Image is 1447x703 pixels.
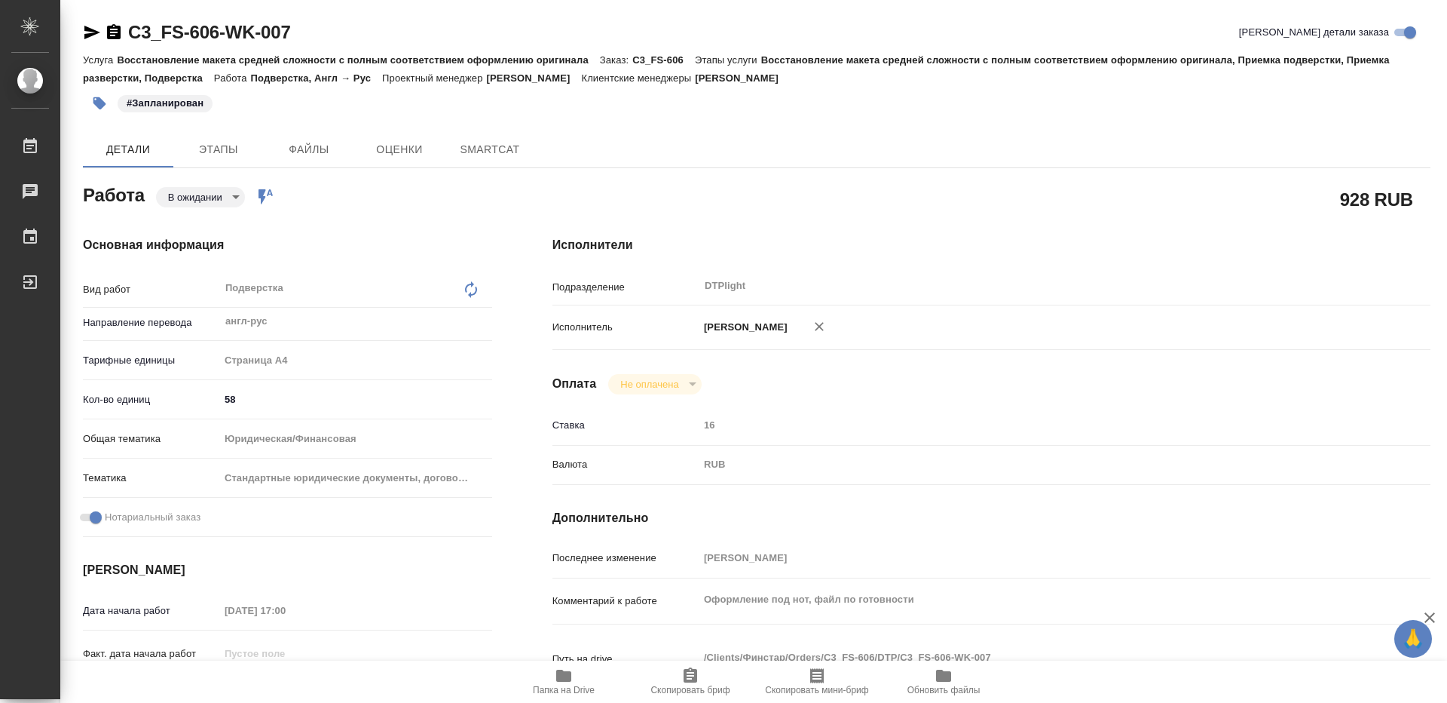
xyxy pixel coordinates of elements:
[552,320,699,335] p: Исполнитель
[83,646,219,662] p: Факт. дата начала работ
[83,392,219,407] p: Кол-во единиц
[105,510,200,525] span: Нотариальный заказ
[699,452,1357,477] div: RUB
[552,418,699,433] p: Ставка
[219,643,351,665] input: Пустое поле
[627,661,754,703] button: Скопировать бриф
[907,685,980,695] span: Обновить файлы
[695,54,761,66] p: Этапы услуги
[83,431,219,447] p: Общая тематика
[105,23,123,41] button: Скопировать ссылку
[83,282,219,297] p: Вид работ
[699,320,788,335] p: [PERSON_NAME]
[608,374,701,394] div: В ожидании
[454,140,526,159] span: SmartCat
[754,661,880,703] button: Скопировать мини-бриф
[803,310,836,343] button: Удалить исполнителя
[251,72,383,84] p: Подверстка, Англ → Рус
[164,191,227,204] button: В ожидании
[765,685,868,695] span: Скопировать мини-бриф
[92,140,164,159] span: Детали
[533,685,595,695] span: Папка на Drive
[699,587,1357,612] textarea: Оформление под нот, файл по готовности
[83,561,492,579] h4: [PERSON_NAME]
[83,23,101,41] button: Скопировать ссылку для ЯМессенджера
[219,465,492,491] div: Стандартные юридические документы, договоры, уставы
[1340,186,1413,212] h2: 928 RUB
[500,661,627,703] button: Папка на Drive
[650,685,730,695] span: Скопировать бриф
[552,280,699,295] p: Подразделение
[880,661,1007,703] button: Обновить файлы
[214,72,251,84] p: Работа
[273,140,345,159] span: Файлы
[156,187,245,207] div: В ожидании
[699,547,1357,569] input: Пустое поле
[699,414,1357,436] input: Пустое поле
[552,652,699,667] p: Путь на drive
[219,348,492,373] div: Страница А4
[1239,25,1389,40] span: [PERSON_NAME] детали заказа
[83,54,1390,84] p: Восстановление макета средней сложности с полным соответствием оформлению оригинала, Приемка подв...
[552,594,699,609] p: Комментарий к работе
[219,600,351,622] input: Пустое поле
[581,72,695,84] p: Клиентские менеджеры
[116,96,214,109] span: Запланирован
[117,54,599,66] p: Восстановление макета средней сложности с полным соответствием оформлению оригинала
[127,96,203,111] p: #Запланирован
[487,72,582,84] p: [PERSON_NAME]
[83,236,492,254] h4: Основная информация
[695,72,790,84] p: [PERSON_NAME]
[699,645,1357,671] textarea: /Clients/Финстар/Orders/C3_FS-606/DTP/C3_FS-606-WK-007
[182,140,255,159] span: Этапы
[83,315,219,330] p: Направление перевода
[1400,623,1426,655] span: 🙏
[83,54,117,66] p: Услуга
[600,54,632,66] p: Заказ:
[552,457,699,472] p: Валюта
[382,72,486,84] p: Проектный менеджер
[128,22,291,42] a: C3_FS-606-WK-007
[552,551,699,566] p: Последнее изменение
[83,180,145,207] h2: Работа
[632,54,695,66] p: C3_FS-606
[83,471,219,486] p: Тематика
[616,378,683,391] button: Не оплачена
[219,388,492,410] input: ✎ Введи что-нибудь
[83,603,219,619] p: Дата начала работ
[83,87,116,120] button: Добавить тэг
[1394,620,1432,658] button: 🙏
[552,236,1430,254] h4: Исполнители
[219,426,492,452] div: Юридическая/Финансовая
[363,140,436,159] span: Оценки
[552,375,597,393] h4: Оплата
[552,509,1430,527] h4: Дополнительно
[83,353,219,368] p: Тарифные единицы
